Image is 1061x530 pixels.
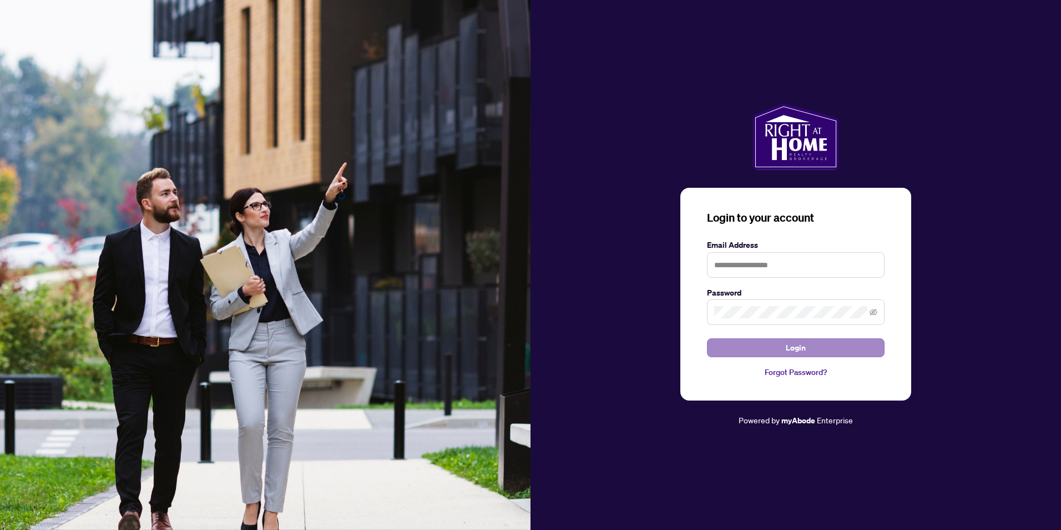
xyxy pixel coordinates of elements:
span: Login [786,339,806,357]
a: myAbode [781,414,815,427]
span: Powered by [739,415,780,425]
button: Login [707,338,885,357]
label: Password [707,287,885,299]
span: eye-invisible [870,308,877,316]
h3: Login to your account [707,210,885,226]
span: Enterprise [817,415,853,425]
label: Email Address [707,239,885,251]
a: Forgot Password? [707,366,885,378]
img: ma-logo [752,103,838,170]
